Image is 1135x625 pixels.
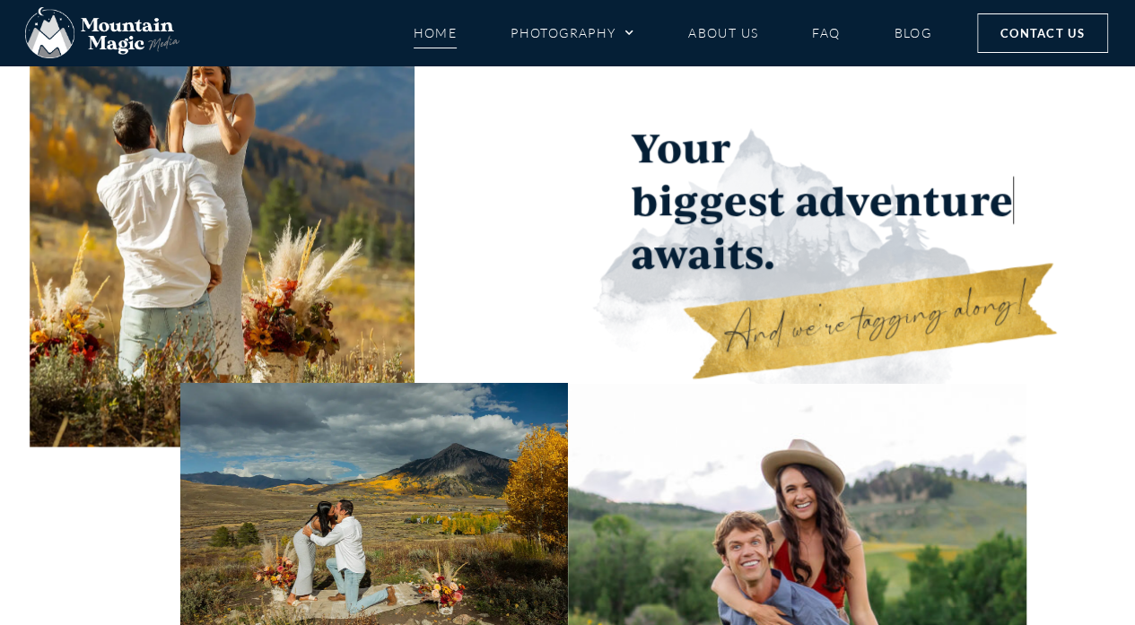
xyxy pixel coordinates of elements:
span: t [922,172,940,227]
span: t [767,172,786,227]
span: e [990,172,1014,227]
span: d [819,172,846,227]
h3: And we're tagging along! [724,278,1061,357]
span: r [969,172,989,227]
a: About Us [688,17,758,48]
a: Blog [894,17,931,48]
span: e [724,172,748,227]
a: FAQ [812,17,840,48]
span: g [699,172,724,227]
span: g [673,172,699,227]
span: Your [631,119,731,174]
span: awaits. [631,225,776,280]
span: i [659,172,673,227]
a: Photography [511,17,634,48]
a: Contact Us [977,13,1108,53]
span: b [631,172,659,227]
span: u [940,172,969,227]
nav: Menu [414,17,932,48]
span: v [846,172,869,227]
span: n [894,172,922,227]
span: a [795,172,819,227]
span: e [869,172,894,227]
a: Home [414,17,458,48]
span: Contact Us [1000,23,1085,43]
img: Mountain Magic Media photography logo Crested Butte Photographer [25,7,179,59]
span: s [748,172,767,227]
